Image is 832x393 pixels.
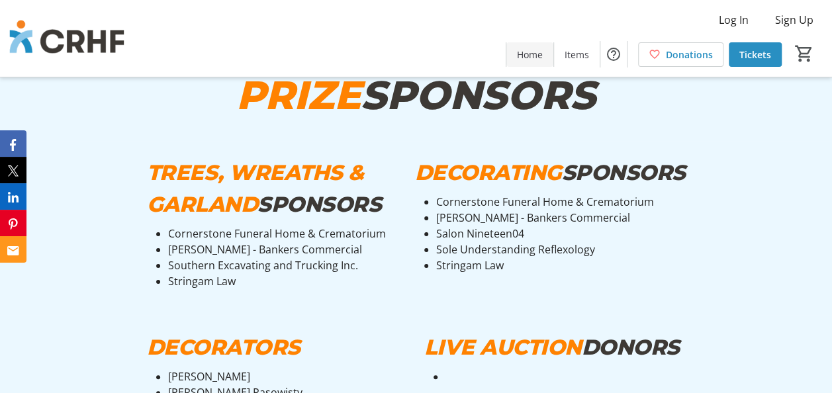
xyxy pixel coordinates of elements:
em: LIVE AUCTION [424,334,582,360]
button: Sign Up [764,9,824,30]
li: [PERSON_NAME] - Bankers Commercial [168,241,399,257]
a: Items [554,42,600,67]
span: Sign Up [775,12,813,28]
a: Donations [638,42,723,67]
img: Chinook Regional Hospital Foundation's Logo [8,5,126,71]
li: [PERSON_NAME] [168,369,408,384]
li: Salon Nineteen04 [436,226,686,241]
li: Stringam Law [436,257,686,273]
span: Home [517,48,543,62]
span: Donations [666,48,713,62]
span: Items [565,48,589,62]
li: Sole Understanding Reflexology [436,241,686,257]
em: SPONSORS [361,71,596,119]
span: Tickets [739,48,771,62]
a: Tickets [729,42,782,67]
em: DECORATING [415,159,562,185]
em: SPONSORS [562,159,686,185]
li: Stringam Law [168,273,399,289]
span: Log In [719,12,749,28]
li: [PERSON_NAME] - Bankers Commercial [436,210,686,226]
a: Home [506,42,553,67]
em: SPONSORS [257,191,381,217]
em: DONORS [582,334,680,360]
em: TREES, WREATHS & GARLAND [147,159,364,217]
button: Help [600,41,627,67]
button: Cart [792,42,816,65]
li: Southern Excavating and Trucking Inc. [168,257,399,273]
li: Cornerstone Funeral Home & Crematorium [436,194,686,210]
button: Log In [708,9,759,30]
em: DECORATORS [147,334,300,360]
li: Cornerstone Funeral Home & Crematorium [168,226,399,241]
